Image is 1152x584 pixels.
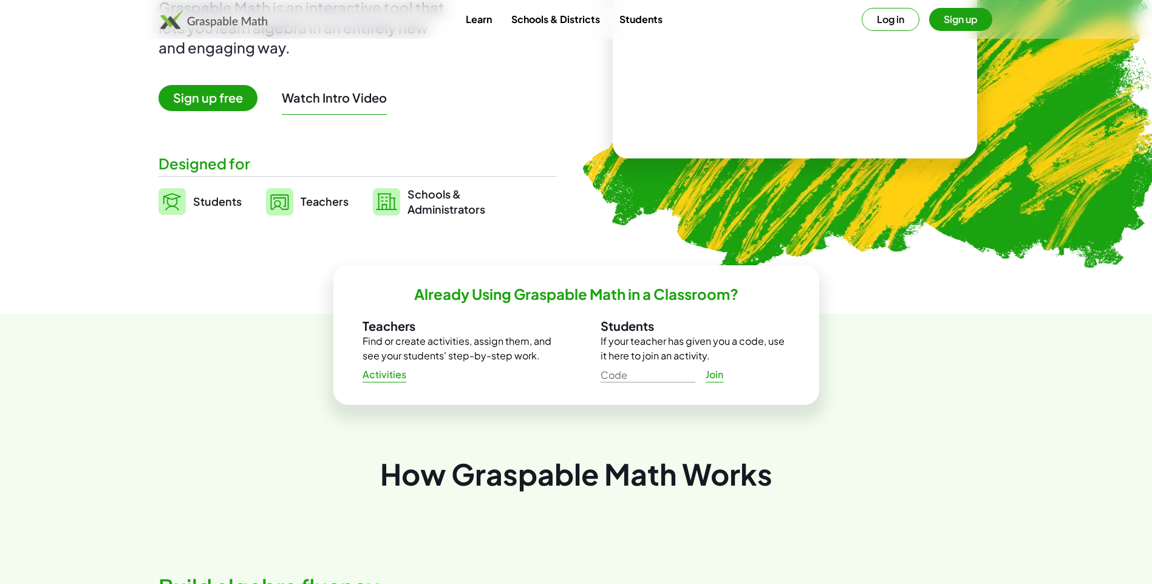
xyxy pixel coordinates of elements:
div: How Graspable Math Works [158,453,994,494]
p: Find or create activities, assign them, and see your students' step-by-step work. [363,334,552,363]
span: Sign up free [158,85,257,111]
h2: Already Using Graspable Math in a Classroom? [414,285,738,304]
a: Activities [353,364,417,385]
span: Activities [363,368,407,381]
img: svg%3e [373,188,400,216]
a: Teachers [266,186,349,217]
a: Students [158,186,242,217]
button: Watch Intro Video [282,90,387,106]
img: svg%3e [266,188,293,216]
span: Students [193,194,242,208]
span: Join [706,368,724,381]
button: Log in [862,8,919,31]
a: Schools & Districts [502,8,610,30]
video: What is this? This is dynamic math notation. Dynamic math notation plays a central role in how Gr... [704,6,886,97]
div: Designed for [158,154,557,174]
p: If your teacher has given you a code, use it here to join an activity. [601,334,790,363]
button: Sign up [929,8,992,31]
h3: Teachers [363,318,552,334]
h3: Students [601,318,790,334]
span: Teachers [301,194,349,208]
a: Students [610,8,672,30]
a: Join [695,364,734,385]
img: svg%3e [158,188,186,215]
span: Schools & Administrators [407,186,485,217]
a: Schools &Administrators [373,186,485,217]
a: Learn [456,8,502,30]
